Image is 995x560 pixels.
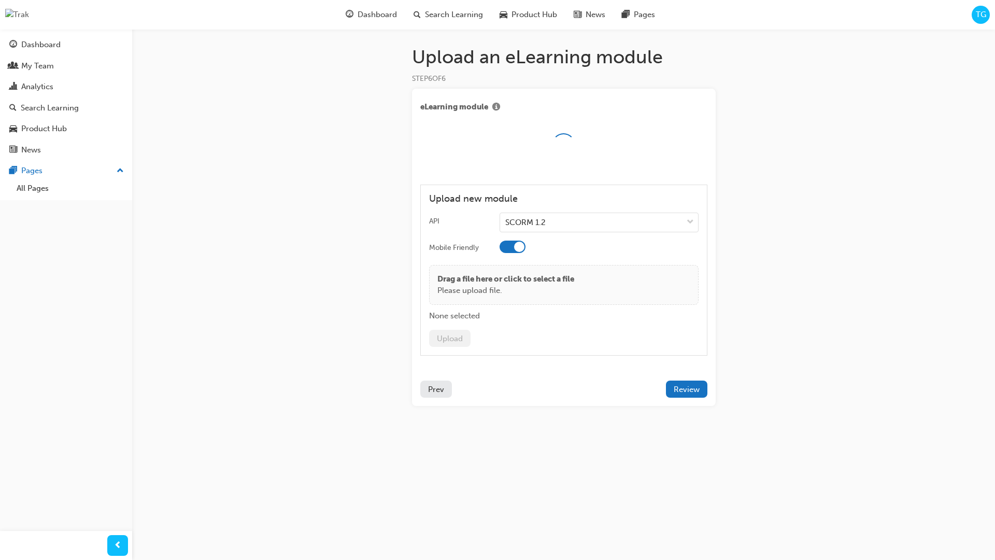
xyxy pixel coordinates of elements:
a: Product Hub [4,119,128,138]
div: Pages [21,165,42,177]
span: news-icon [9,146,17,155]
span: Pages [634,9,655,21]
span: info-icon [492,103,500,113]
span: pages-icon [9,166,17,176]
span: Dashboard [358,9,397,21]
button: Review [666,381,707,398]
span: search-icon [9,104,17,113]
div: API [429,216,439,227]
span: guage-icon [346,8,353,21]
a: Search Learning [4,99,128,118]
button: Upload [429,330,471,347]
div: Dashboard [21,39,61,51]
span: search-icon [414,8,421,21]
span: None selected [429,311,480,320]
span: people-icon [9,62,17,71]
span: chart-icon [9,82,17,92]
span: up-icon [117,164,124,178]
a: car-iconProduct Hub [491,4,565,25]
span: Product Hub [511,9,557,21]
div: Search Learning [21,102,79,114]
button: Prev [420,381,452,398]
span: car-icon [9,124,17,134]
a: search-iconSearch Learning [405,4,491,25]
div: Product Hub [21,123,67,135]
a: My Team [4,57,128,76]
a: news-iconNews [565,4,614,25]
a: guage-iconDashboard [337,4,405,25]
a: All Pages [12,180,128,197]
a: Analytics [4,77,128,96]
div: News [21,144,41,156]
button: TG [972,6,990,24]
div: Mobile Friendly [429,243,479,253]
a: pages-iconPages [614,4,663,25]
h1: Upload an eLearning module [412,46,716,68]
div: My Team [21,60,54,72]
span: pages-icon [622,8,630,21]
p: Drag a file here or click to select a file [437,273,574,285]
img: Trak [5,9,29,21]
div: Analytics [21,81,53,93]
span: Search Learning [425,9,483,21]
span: down-icon [687,216,694,229]
h4: Upload new module [429,193,699,205]
span: news-icon [574,8,581,21]
a: Dashboard [4,35,128,54]
span: TG [976,9,986,21]
button: Pages [4,161,128,180]
a: News [4,141,128,160]
span: Prev [428,385,444,394]
button: Show info [488,101,504,114]
span: Review [674,385,700,394]
p: Please upload file. [437,285,574,297]
span: STEP 6 OF 6 [412,74,446,83]
span: guage-icon [9,40,17,50]
span: eLearning module [420,101,488,114]
span: prev-icon [114,539,122,552]
span: car-icon [500,8,507,21]
div: SCORM 1.2 [505,217,546,229]
button: DashboardMy TeamAnalyticsSearch LearningProduct HubNews [4,33,128,161]
div: Drag a file here or click to select a filePlease upload file. [429,265,699,305]
span: News [586,9,605,21]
